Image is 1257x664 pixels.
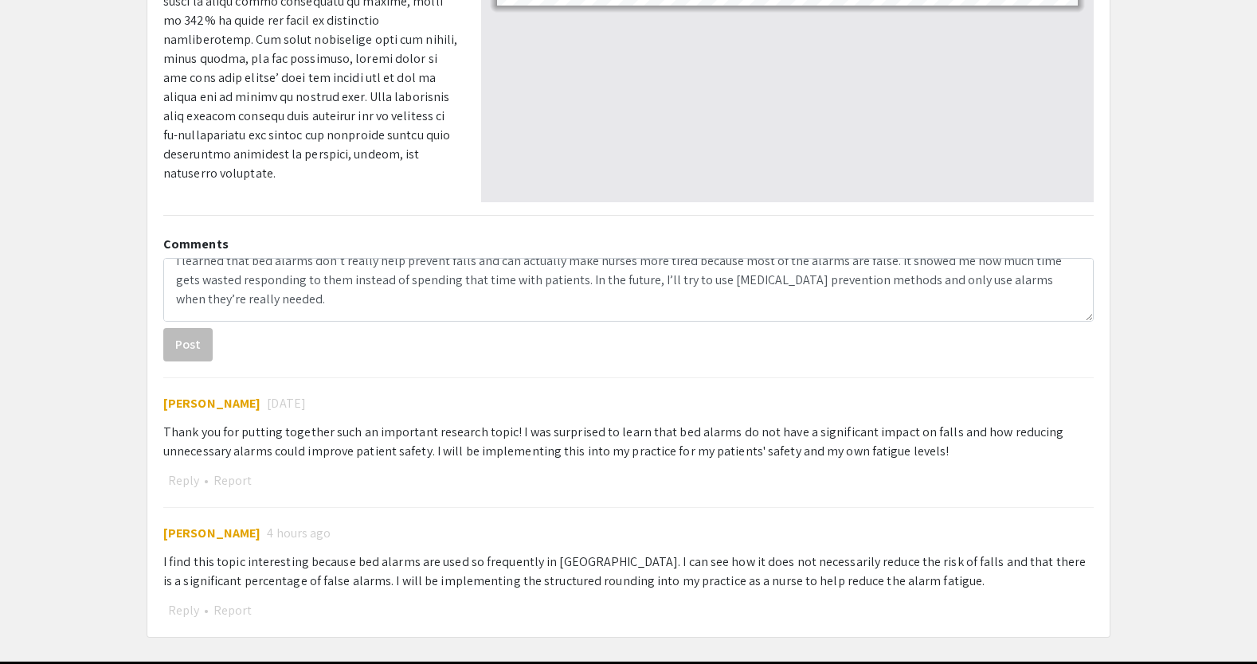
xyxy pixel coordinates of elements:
[163,471,204,491] button: Reply
[163,600,1094,621] div: •
[12,592,68,652] iframe: Chat
[267,394,306,413] span: [DATE]
[163,525,260,541] span: [PERSON_NAME]
[163,471,1094,491] div: •
[163,328,213,361] button: Post
[163,423,1094,461] div: Thank you for putting together such an important research topic! I was surprised to learn that be...
[163,600,204,621] button: Reply
[267,524,331,543] span: 4 hours ago
[163,553,1094,591] div: I find this topic interesting because bed alarms are used so frequently in [GEOGRAPHIC_DATA]. I c...
[163,395,260,412] span: [PERSON_NAME]
[163,236,1094,252] h2: Comments
[209,600,256,621] button: Report
[209,471,256,491] button: Report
